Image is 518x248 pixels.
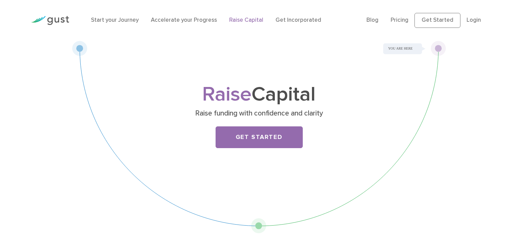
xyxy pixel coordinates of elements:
img: Gust Logo [31,16,69,25]
a: Login [467,17,481,23]
a: Pricing [391,17,408,23]
p: Raise funding with confidence and clarity [127,109,391,118]
a: Start your Journey [91,17,139,23]
span: Raise [202,82,252,106]
a: Raise Capital [229,17,263,23]
a: Blog [366,17,378,23]
h1: Capital [125,85,394,104]
a: Accelerate your Progress [151,17,217,23]
a: Get Started [414,13,460,28]
a: Get Incorporated [276,17,321,23]
a: Get Started [216,126,303,148]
